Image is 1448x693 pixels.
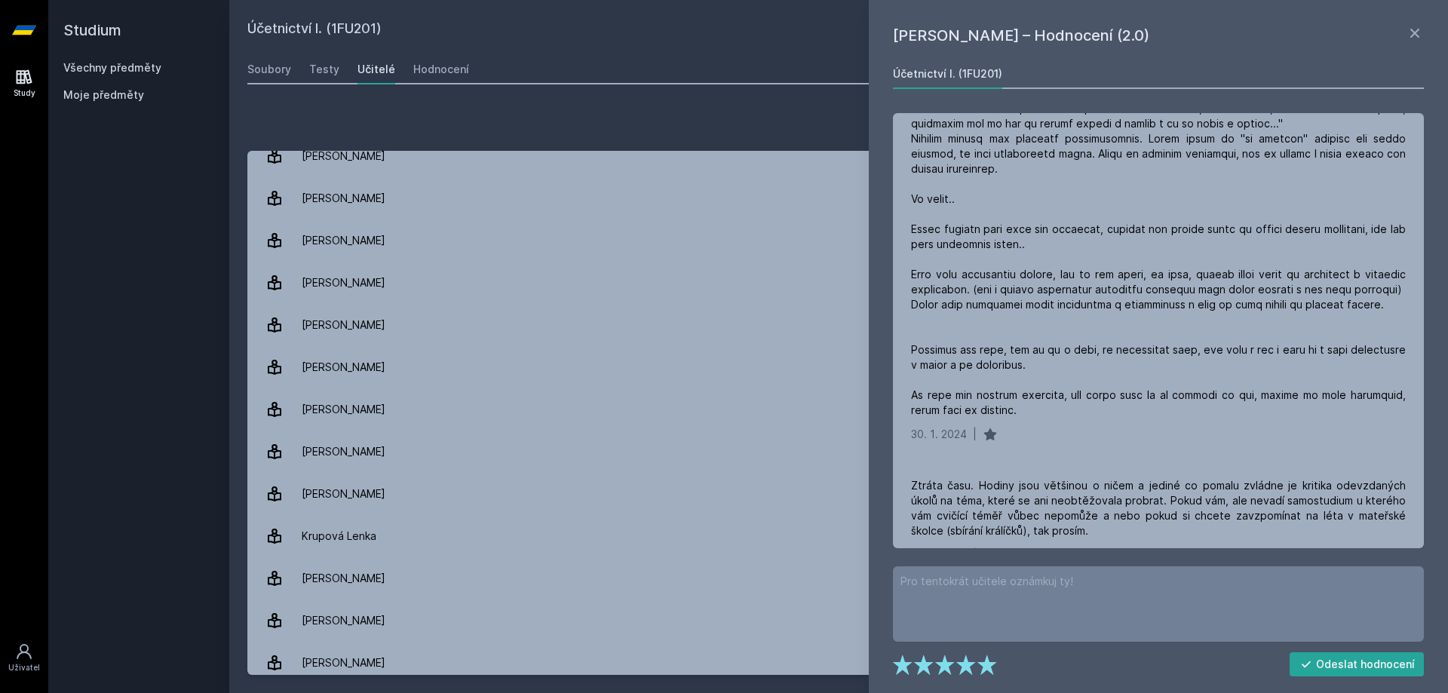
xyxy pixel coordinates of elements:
div: Study [14,87,35,99]
a: Učitelé [357,54,395,84]
div: [PERSON_NAME] [302,394,385,425]
div: | [973,427,977,442]
div: Ztráta času. Hodiny jsou většinou o ničem a jediné co pomalu zvládne je kritika odevzdaných úkolů... [911,478,1406,538]
div: 30. 1. 2024 [911,427,967,442]
div: Krupová Lenka [302,521,376,551]
div: [PERSON_NAME] [302,183,385,213]
div: [PERSON_NAME] [302,606,385,636]
div: [PERSON_NAME] [302,352,385,382]
div: [PERSON_NAME] [302,648,385,678]
div: [PERSON_NAME] [302,437,385,467]
div: Učitelé [357,62,395,77]
a: [PERSON_NAME] 2 hodnocení 1.0 [247,177,1430,219]
h2: Účetnictví I. (1FU201) [247,18,1261,42]
div: [PERSON_NAME] [302,141,385,171]
div: [PERSON_NAME] [302,479,385,509]
a: Study [3,60,45,106]
div: [PERSON_NAME] [302,310,385,340]
a: [PERSON_NAME] 60 hodnocení 2.0 [247,304,1430,346]
div: 30. 1. 2024 [911,547,967,563]
a: Hodnocení [413,54,469,84]
a: [PERSON_NAME] 4 hodnocení 4.3 [247,642,1430,684]
a: [PERSON_NAME] 8 hodnocení 4.6 [247,557,1430,599]
div: [PERSON_NAME] [302,225,385,256]
a: [PERSON_NAME] 2 hodnocení 3.5 [247,431,1430,473]
a: Soubory [247,54,291,84]
div: [PERSON_NAME] [302,563,385,593]
a: Všechny předměty [63,61,161,74]
div: Hodnocení [413,62,469,77]
a: [PERSON_NAME] 4 hodnocení 4.0 [247,599,1430,642]
span: Moje předměty [63,87,144,103]
a: [PERSON_NAME] 2 hodnocení 5.0 [247,135,1430,177]
a: [PERSON_NAME] 2 hodnocení 4.5 [247,473,1430,515]
a: [PERSON_NAME] 13 hodnocení 3.2 [247,262,1430,304]
a: [PERSON_NAME] 3 hodnocení 1.7 [247,219,1430,262]
a: Krupová Lenka 20 hodnocení 4.5 [247,515,1430,557]
div: Soubory [247,62,291,77]
div: Uživatel [8,662,40,673]
a: [PERSON_NAME] 4 hodnocení 4.3 [247,346,1430,388]
a: Testy [309,54,339,84]
div: [PERSON_NAME] [302,268,385,298]
button: Odeslat hodnocení [1290,652,1425,676]
div: | [973,547,977,563]
a: [PERSON_NAME] 8 hodnocení 4.4 [247,388,1430,431]
a: Uživatel [3,635,45,681]
div: Testy [309,62,339,77]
